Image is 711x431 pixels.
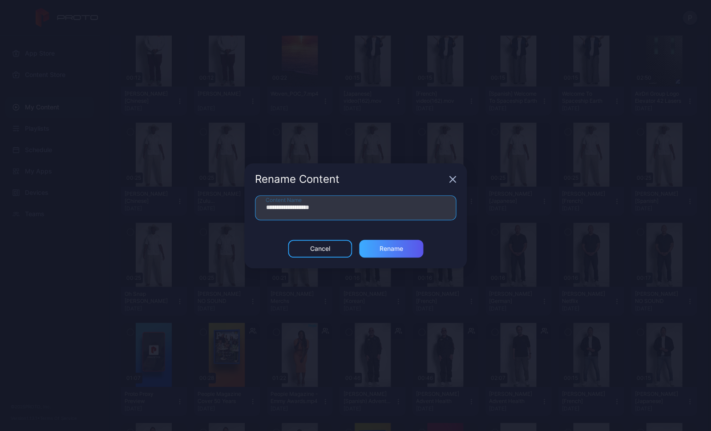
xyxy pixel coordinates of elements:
[255,174,445,185] div: Rename Content
[255,195,456,220] input: Content Name
[288,240,352,258] button: Cancel
[380,245,403,252] div: Rename
[310,245,330,252] div: Cancel
[359,240,423,258] button: Rename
